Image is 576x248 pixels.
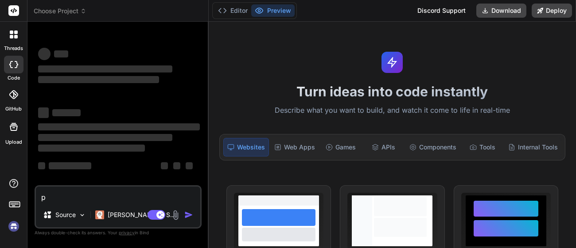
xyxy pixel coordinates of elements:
div: Websites [223,138,269,156]
span: ‌ [38,76,159,83]
label: code [8,74,20,82]
img: Claude 4 Sonnet [95,210,104,219]
span: ‌ [38,48,51,60]
div: Tools [462,138,503,156]
span: ‌ [38,107,49,118]
img: signin [6,219,21,234]
span: ‌ [161,162,168,169]
span: ‌ [173,162,180,169]
div: Internal Tools [505,138,561,156]
p: Source [55,210,76,219]
label: Upload [5,138,22,146]
span: ‌ [38,65,172,72]
span: Choose Project [34,7,86,15]
label: threads [4,45,23,52]
img: attachment [171,210,181,220]
div: Games [320,138,362,156]
p: Always double-check its answers. Your in Bind [35,229,202,237]
span: privacy [119,230,135,235]
textarea: p [36,187,200,202]
p: [PERSON_NAME] 4 S.. [108,210,174,219]
span: ‌ [38,123,200,130]
span: ‌ [49,162,91,169]
div: Discord Support [412,4,471,18]
div: Web Apps [271,138,319,156]
button: Preview [251,4,295,17]
h1: Turn ideas into code instantly [214,84,571,99]
img: icon [184,210,193,219]
span: ‌ [38,162,45,169]
div: APIs [363,138,404,156]
div: Components [406,138,460,156]
span: ‌ [52,109,81,116]
button: Editor [214,4,251,17]
span: ‌ [38,145,145,152]
button: Deploy [532,4,572,18]
span: ‌ [186,162,193,169]
p: Describe what you want to build, and watch it come to life in real-time [214,105,571,116]
label: GitHub [5,105,22,113]
span: ‌ [38,134,172,141]
button: Download [476,4,526,18]
span: ‌ [54,50,68,57]
img: Pick Models [78,211,86,219]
